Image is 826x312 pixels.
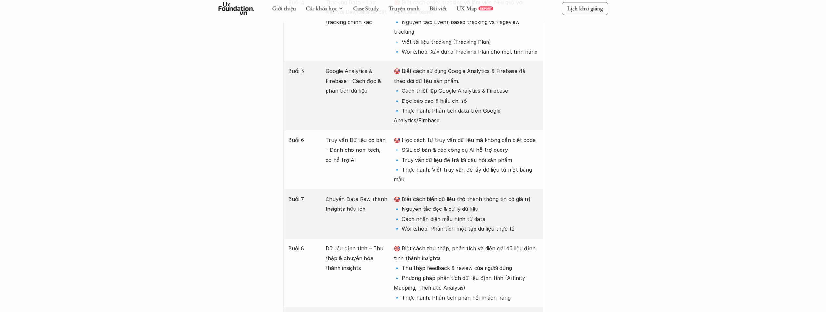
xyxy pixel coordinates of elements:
p: Google Analytics & Firebase – Cách đọc & phân tích dữ liệu [326,66,387,96]
p: 🎯 Biết cách thu thập, phân tích và diễn giải dữ liệu định tính thành insights 🔹 Thu thập feedback... [394,244,538,303]
a: REPORT [478,6,493,10]
p: Chuyển Data Raw thành Insights hữu ích [326,194,387,214]
p: Buổi 6 [288,135,319,145]
a: UX Map [456,5,477,12]
p: Dữ liệu định tính – Thu thập & chuyển hóa thành insights [326,244,387,273]
p: Buổi 8 [288,244,319,253]
p: Truy vấn Dữ liệu cơ bản – Dành cho non-tech, có hỗ trợ AI [326,135,387,165]
a: Bài viết [429,5,447,12]
p: 🎯 Biết cách sử dụng Google Analytics & Firebase để theo dõi dữ liệu sản phẩm. 🔹 Cách thiết lập Go... [394,66,538,125]
a: Lịch khai giảng [562,2,608,15]
a: Giới thiệu [272,5,296,12]
p: Lịch khai giảng [567,5,603,12]
a: Truyện tranh [388,5,420,12]
p: Buổi 7 [288,194,319,204]
p: 🎯 Biết cách biến dữ liệu thô thành thông tin có giá trị 🔹 Nguyên tắc đọc & xử lý dữ liệu 🔹 Cách n... [394,194,538,234]
p: Buổi 5 [288,66,319,76]
p: 🎯 Học cách tự truy vấn dữ liệu mà không cần biết code 🔹 SQL cơ bản & các công cụ AI hỗ trợ query ... [394,135,538,185]
a: Các khóa học [306,5,337,12]
a: Case Study [353,5,379,12]
p: REPORT [480,6,492,10]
